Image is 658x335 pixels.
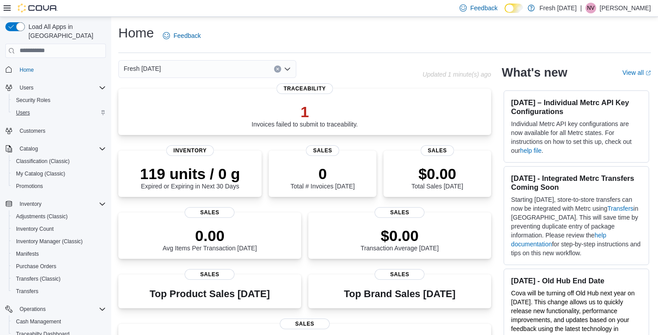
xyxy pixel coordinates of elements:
[163,227,257,252] div: Avg Items Per Transaction [DATE]
[2,63,109,76] button: Home
[412,165,463,190] div: Total Sales [DATE]
[20,84,33,91] span: Users
[16,263,57,270] span: Purchase Orders
[16,64,106,75] span: Home
[12,107,33,118] a: Users
[646,70,651,76] svg: External link
[185,207,234,218] span: Sales
[12,316,106,327] span: Cash Management
[12,156,73,167] a: Classification (Classic)
[600,3,651,13] p: [PERSON_NAME]
[12,156,106,167] span: Classification (Classic)
[20,127,45,135] span: Customers
[9,223,109,235] button: Inventory Count
[16,275,61,282] span: Transfers (Classic)
[174,31,201,40] span: Feedback
[511,276,642,285] h3: [DATE] - Old Hub End Date
[20,145,38,152] span: Catalog
[12,95,106,106] span: Security Roles
[539,3,577,13] p: Fresh [DATE]
[9,315,109,328] button: Cash Management
[306,145,339,156] span: Sales
[12,236,106,247] span: Inventory Manager (Classic)
[511,119,642,155] p: Individual Metrc API key configurations are now available for all Metrc states. For instructions ...
[16,304,106,315] span: Operations
[16,170,65,177] span: My Catalog (Classic)
[159,27,204,45] a: Feedback
[9,167,109,180] button: My Catalog (Classic)
[12,274,64,284] a: Transfers (Classic)
[16,213,68,220] span: Adjustments (Classic)
[511,98,642,116] h3: [DATE] – Individual Metrc API Key Configurations
[16,183,43,190] span: Promotions
[470,4,497,12] span: Feedback
[16,158,70,165] span: Classification (Classic)
[16,250,39,257] span: Manifests
[344,289,456,299] h3: Top Brand Sales [DATE]
[16,65,37,75] a: Home
[16,288,38,295] span: Transfers
[622,69,651,76] a: View allExternal link
[16,199,45,209] button: Inventory
[2,124,109,137] button: Customers
[118,24,154,42] h1: Home
[16,126,49,136] a: Customers
[276,83,333,94] span: Traceability
[12,168,69,179] a: My Catalog (Classic)
[585,3,596,13] div: Nikole Vaughn
[9,285,109,298] button: Transfers
[505,4,523,13] input: Dark Mode
[291,165,355,190] div: Total # Invoices [DATE]
[12,274,106,284] span: Transfers (Classic)
[9,180,109,192] button: Promotions
[166,145,214,156] span: Inventory
[12,286,42,297] a: Transfers
[252,103,358,121] p: 1
[16,318,61,325] span: Cash Management
[12,249,42,259] a: Manifests
[280,319,330,329] span: Sales
[12,181,47,192] a: Promotions
[18,4,58,12] img: Cova
[20,306,46,313] span: Operations
[252,103,358,128] div: Invoices failed to submit to traceability.
[375,207,424,218] span: Sales
[274,65,281,73] button: Clear input
[12,261,60,272] a: Purchase Orders
[16,238,83,245] span: Inventory Manager (Classic)
[12,181,106,192] span: Promotions
[511,232,606,248] a: help documentation
[16,82,106,93] span: Users
[9,235,109,248] button: Inventory Manager (Classic)
[587,3,595,13] span: NV
[421,145,454,156] span: Sales
[361,227,439,252] div: Transaction Average [DATE]
[511,195,642,257] p: Starting [DATE], store-to-store transfers can now be integrated with Metrc using in [GEOGRAPHIC_D...
[163,227,257,245] p: 0.00
[412,165,463,183] p: $0.00
[12,261,106,272] span: Purchase Orders
[361,227,439,245] p: $0.00
[511,174,642,192] h3: [DATE] - Integrated Metrc Transfers Coming Soon
[16,82,37,93] button: Users
[423,71,491,78] p: Updated 1 minute(s) ago
[9,155,109,167] button: Classification (Classic)
[16,304,49,315] button: Operations
[16,109,30,116] span: Users
[2,82,109,94] button: Users
[149,289,270,299] h3: Top Product Sales [DATE]
[502,65,567,80] h2: What's new
[12,211,71,222] a: Adjustments (Classic)
[12,224,106,234] span: Inventory Count
[16,225,54,233] span: Inventory Count
[9,260,109,273] button: Purchase Orders
[375,269,424,280] span: Sales
[607,205,634,212] a: Transfers
[9,210,109,223] button: Adjustments (Classic)
[520,147,541,154] a: help file
[9,273,109,285] button: Transfers (Classic)
[12,95,54,106] a: Security Roles
[140,165,240,190] div: Expired or Expiring in Next 30 Days
[2,143,109,155] button: Catalog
